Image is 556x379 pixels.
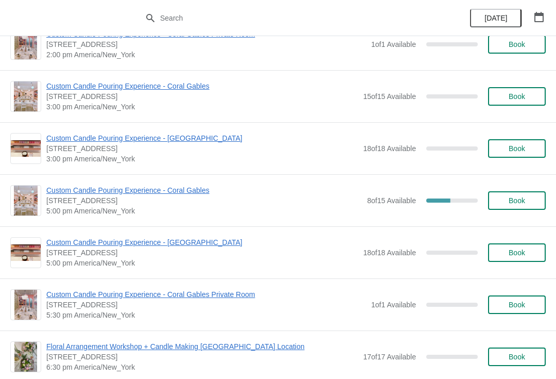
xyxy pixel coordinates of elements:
[488,348,546,366] button: Book
[363,92,416,101] span: 15 of 15 Available
[488,295,546,314] button: Book
[46,185,362,195] span: Custom Candle Pouring Experience - Coral Gables
[46,39,366,50] span: [STREET_ADDRESS]
[46,154,358,164] span: 3:00 pm America/New_York
[46,143,358,154] span: [STREET_ADDRESS]
[488,87,546,106] button: Book
[363,144,416,153] span: 18 of 18 Available
[363,249,416,257] span: 18 of 18 Available
[488,139,546,158] button: Book
[46,258,358,268] span: 5:00 pm America/New_York
[46,310,366,320] span: 5:30 pm America/New_York
[46,352,358,362] span: [STREET_ADDRESS]
[509,40,525,48] span: Book
[46,102,358,112] span: 3:00 pm America/New_York
[160,9,417,27] input: Search
[46,195,362,206] span: [STREET_ADDRESS]
[371,301,416,309] span: 1 of 1 Available
[46,237,358,248] span: Custom Candle Pouring Experience - [GEOGRAPHIC_DATA]
[14,186,38,216] img: Custom Candle Pouring Experience - Coral Gables | 154 Giralda Avenue, Coral Gables, FL, USA | 5:0...
[484,14,507,22] span: [DATE]
[46,300,366,310] span: [STREET_ADDRESS]
[14,290,37,320] img: Custom Candle Pouring Experience - Coral Gables Private Room | 154 Giralda Avenue, Coral Gables, ...
[14,81,38,111] img: Custom Candle Pouring Experience - Coral Gables | 154 Giralda Avenue, Coral Gables, FL, USA | 3:0...
[363,353,416,361] span: 17 of 17 Available
[509,92,525,101] span: Book
[488,243,546,262] button: Book
[14,29,37,59] img: Custom Candle Pouring Experience - Coral Gables Private Room | 154 Giralda Avenue, Coral Gables, ...
[11,244,41,261] img: Custom Candle Pouring Experience - Fort Lauderdale | 914 East Las Olas Boulevard, Fort Lauderdale...
[46,81,358,91] span: Custom Candle Pouring Experience - Coral Gables
[509,249,525,257] span: Book
[46,341,358,352] span: Floral Arrangement Workshop + Candle Making [GEOGRAPHIC_DATA] Location
[46,289,366,300] span: Custom Candle Pouring Experience - Coral Gables Private Room
[470,9,522,27] button: [DATE]
[46,133,358,143] span: Custom Candle Pouring Experience - [GEOGRAPHIC_DATA]
[46,206,362,216] span: 5:00 pm America/New_York
[488,191,546,210] button: Book
[46,50,366,60] span: 2:00 pm America/New_York
[46,248,358,258] span: [STREET_ADDRESS]
[11,140,41,157] img: Custom Candle Pouring Experience - Fort Lauderdale | 914 East Las Olas Boulevard, Fort Lauderdale...
[46,91,358,102] span: [STREET_ADDRESS]
[367,196,416,205] span: 8 of 15 Available
[509,301,525,309] span: Book
[488,35,546,54] button: Book
[509,196,525,205] span: Book
[509,144,525,153] span: Book
[14,342,37,372] img: Floral Arrangement Workshop + Candle Making Fort Lauderdale Location | 914 East Las Olas Boulevar...
[46,362,358,372] span: 6:30 pm America/New_York
[509,353,525,361] span: Book
[371,40,416,48] span: 1 of 1 Available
